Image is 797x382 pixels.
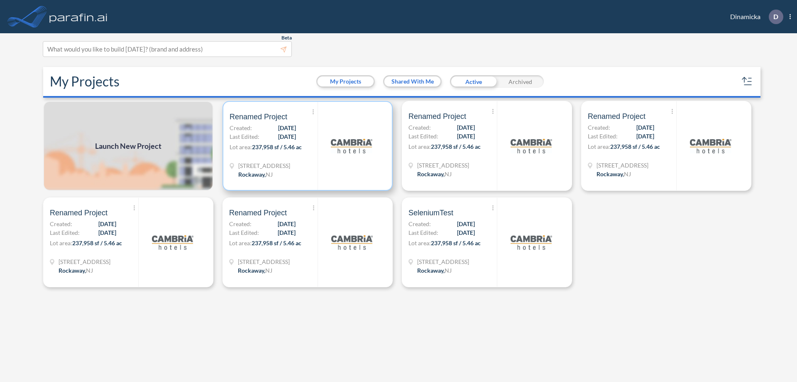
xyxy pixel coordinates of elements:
span: [DATE] [278,219,296,228]
img: logo [152,222,193,263]
span: [DATE] [98,228,116,237]
span: Last Edited: [588,132,618,140]
span: [DATE] [457,219,475,228]
span: 321 Mt Hope Ave [417,161,469,170]
div: Dinamicka [718,10,791,24]
span: NJ [445,267,452,274]
span: Rockaway , [59,267,86,274]
img: logo [511,125,552,167]
img: add [43,101,213,191]
span: Beta [281,35,292,41]
span: [DATE] [457,228,475,237]
span: Last Edited: [408,132,438,140]
span: SeleniumTest [408,208,453,218]
span: Rockaway , [417,267,445,274]
span: Launch New Project [95,140,161,152]
span: Rockaway , [238,267,265,274]
span: 321 Mt Hope Ave [59,257,110,266]
img: logo [331,125,372,167]
span: Lot area: [408,143,431,150]
span: Last Edited: [229,228,259,237]
span: Lot area: [230,143,252,150]
h2: My Projects [50,74,120,89]
span: 237,958 sf / 5.46 ac [610,143,660,150]
span: 321 Mt Hope Ave [597,161,648,170]
span: Created: [408,123,431,132]
span: Rockaway , [597,170,624,177]
span: NJ [445,170,452,177]
span: Lot area: [408,239,431,246]
span: Renamed Project [408,111,466,121]
span: Renamed Project [230,112,287,122]
img: logo [331,222,373,263]
span: 237,958 sf / 5.46 ac [252,239,301,246]
div: Rockaway, NJ [417,170,452,178]
span: Created: [50,219,72,228]
button: sort [741,75,754,88]
div: Rockaway, NJ [417,266,452,275]
span: Rockaway , [417,170,445,177]
span: Created: [230,123,252,132]
span: NJ [86,267,93,274]
span: Renamed Project [50,208,108,218]
span: Lot area: [588,143,610,150]
span: NJ [266,171,273,178]
span: [DATE] [278,123,296,132]
span: [DATE] [98,219,116,228]
span: Last Edited: [408,228,438,237]
span: [DATE] [457,123,475,132]
span: Lot area: [50,239,72,246]
span: Last Edited: [50,228,80,237]
div: Rockaway, NJ [59,266,93,275]
span: Created: [229,219,252,228]
div: Active [450,75,497,88]
span: 237,958 sf / 5.46 ac [431,239,481,246]
div: Rockaway, NJ [597,170,631,178]
span: NJ [624,170,631,177]
a: Launch New Project [43,101,213,191]
button: My Projects [318,76,374,86]
span: Renamed Project [588,111,645,121]
div: Rockaway, NJ [238,170,273,179]
img: logo [690,125,731,167]
span: Renamed Project [229,208,287,218]
div: Archived [497,75,544,88]
span: [DATE] [457,132,475,140]
span: Created: [588,123,610,132]
img: logo [511,222,552,263]
span: [DATE] [636,132,654,140]
div: Rockaway, NJ [238,266,272,275]
span: 237,958 sf / 5.46 ac [72,239,122,246]
img: logo [48,8,109,25]
span: 321 Mt Hope Ave [238,161,290,170]
span: NJ [265,267,272,274]
p: D [773,13,778,20]
span: 237,958 sf / 5.46 ac [431,143,481,150]
span: [DATE] [278,132,296,141]
span: Lot area: [229,239,252,246]
span: Rockaway , [238,171,266,178]
span: Last Edited: [230,132,259,141]
span: [DATE] [636,123,654,132]
button: Shared With Me [384,76,440,86]
span: 321 Mt Hope Ave [417,257,469,266]
span: 237,958 sf / 5.46 ac [252,143,302,150]
span: 321 Mt Hope Ave [238,257,290,266]
span: Created: [408,219,431,228]
span: [DATE] [278,228,296,237]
